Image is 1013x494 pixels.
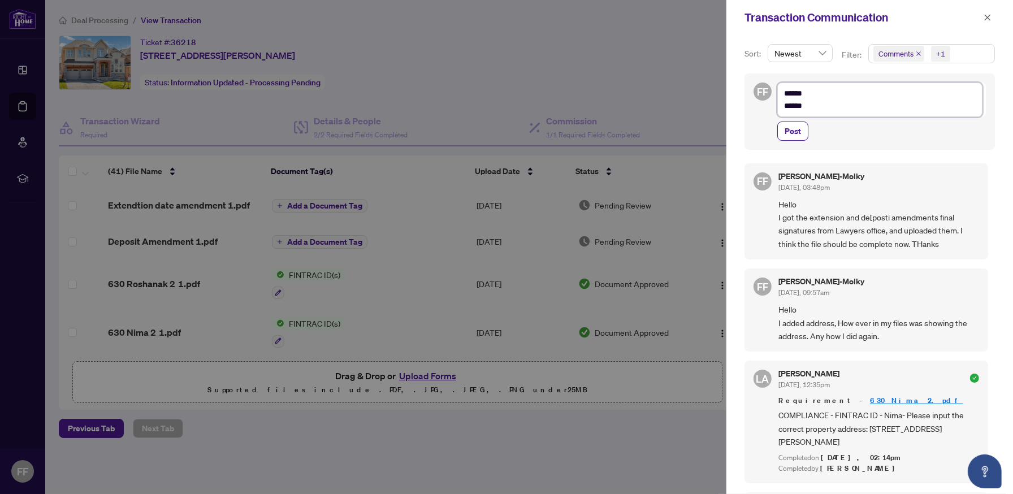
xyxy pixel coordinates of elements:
span: Requirement - [778,395,979,406]
div: Completed by [778,463,979,474]
div: +1 [936,48,945,59]
span: [DATE], 02:14pm [821,453,902,462]
span: FF [757,279,768,294]
h5: [PERSON_NAME]-Molky [778,278,864,285]
span: [DATE], 12:35pm [778,380,830,389]
span: COMPLIANCE - FINTRAC ID - Nima- Please input the correct property address: [STREET_ADDRESS][PERSO... [778,409,979,448]
a: 630 Nima 2.pdf [870,396,963,405]
span: Comments [873,46,924,62]
button: Post [777,122,808,141]
span: close [916,51,921,57]
span: check-circle [970,374,979,383]
span: LA [756,371,769,387]
h5: [PERSON_NAME]-Molky [778,172,864,180]
span: Newest [774,45,826,62]
span: Post [785,122,801,140]
button: Open asap [968,454,1002,488]
span: [DATE], 09:57am [778,288,829,297]
span: FF [757,173,768,189]
p: Sort: [744,47,763,60]
span: [DATE], 03:48pm [778,183,830,192]
h5: [PERSON_NAME] [778,370,839,378]
p: Filter: [842,49,863,61]
div: Transaction Communication [744,9,980,26]
span: close [984,14,992,21]
span: Hello I added address, How ever in my files was showing the address. Any how I did again. [778,303,979,343]
span: Hello I got the extension and de[posti amendments final signatures from Lawyers office, and uploa... [778,198,979,251]
span: Comments [878,48,914,59]
span: [PERSON_NAME] [820,463,901,473]
div: Completed on [778,453,979,463]
span: FF [757,84,768,99]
